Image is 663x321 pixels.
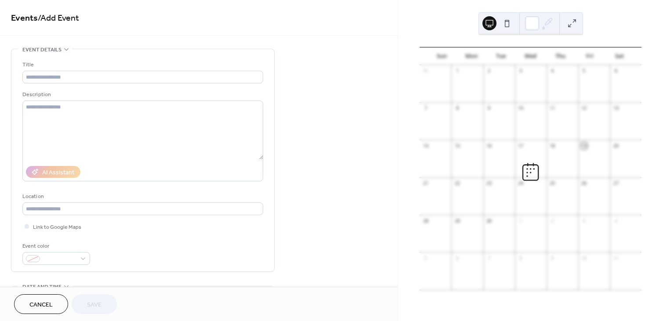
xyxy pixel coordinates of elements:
[454,255,460,261] div: 6
[518,255,524,261] div: 8
[22,45,62,54] span: Event details
[29,300,53,310] span: Cancel
[581,142,587,149] div: 19
[11,10,38,27] a: Events
[518,217,524,224] div: 1
[422,105,429,112] div: 7
[454,217,460,224] div: 29
[38,10,79,27] span: / Add Event
[581,105,587,112] div: 12
[518,142,524,149] div: 17
[22,90,261,99] div: Description
[486,217,493,224] div: 30
[575,47,605,65] div: Fri
[545,47,575,65] div: Thu
[549,217,556,224] div: 2
[612,217,619,224] div: 4
[486,142,493,149] div: 16
[422,217,429,224] div: 28
[612,68,619,74] div: 6
[14,294,68,314] button: Cancel
[581,68,587,74] div: 5
[605,47,634,65] div: Sat
[549,180,556,187] div: 25
[22,242,88,251] div: Event color
[422,142,429,149] div: 14
[518,68,524,74] div: 3
[422,180,429,187] div: 21
[486,47,516,65] div: Tue
[22,60,261,69] div: Title
[518,180,524,187] div: 24
[486,105,493,112] div: 9
[581,217,587,224] div: 3
[549,142,556,149] div: 18
[22,192,261,201] div: Location
[22,282,62,292] span: Date and time
[422,68,429,74] div: 31
[581,180,587,187] div: 26
[581,255,587,261] div: 10
[518,105,524,112] div: 10
[486,180,493,187] div: 23
[612,180,619,187] div: 27
[549,68,556,74] div: 4
[516,47,546,65] div: Wed
[454,142,460,149] div: 15
[427,47,456,65] div: Sun
[486,68,493,74] div: 2
[612,142,619,149] div: 20
[456,47,486,65] div: Mon
[549,255,556,261] div: 9
[454,180,460,187] div: 22
[454,68,460,74] div: 1
[454,105,460,112] div: 8
[612,105,619,112] div: 13
[612,255,619,261] div: 11
[549,105,556,112] div: 11
[486,255,493,261] div: 7
[422,255,429,261] div: 5
[33,223,81,232] span: Link to Google Maps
